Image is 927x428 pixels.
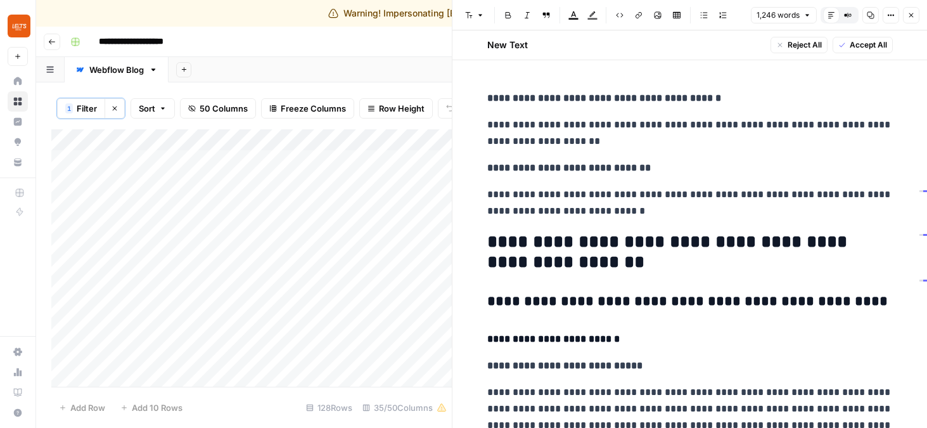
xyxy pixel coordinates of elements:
a: Webflow Blog [65,57,169,82]
h2: New Text [487,39,528,51]
button: Accept All [833,37,893,53]
div: 35/50 Columns [357,398,452,418]
span: 1 [67,103,71,113]
div: 128 Rows [301,398,357,418]
a: Settings [8,342,28,362]
button: Add 10 Rows [113,398,190,418]
button: Row Height [359,98,433,119]
div: 1 [65,103,73,113]
button: Help + Support [8,403,28,423]
button: Sort [131,98,175,119]
button: Add Row [51,398,113,418]
button: Workspace: LETS [8,10,28,42]
button: Freeze Columns [261,98,354,119]
button: 50 Columns [180,98,256,119]
span: Add 10 Rows [132,401,182,414]
div: Webflow Blog [89,63,144,76]
span: Freeze Columns [281,102,346,115]
span: Accept All [850,39,887,51]
button: 1Filter [57,98,105,119]
span: 50 Columns [200,102,248,115]
a: Home [8,71,28,91]
button: Reject All [770,37,828,53]
span: Add Row [70,401,105,414]
span: 1,246 words [757,10,800,21]
a: Opportunities [8,132,28,152]
button: 1,246 words [751,7,817,23]
span: Filter [77,102,97,115]
img: LETS Logo [8,15,30,37]
span: Row Height [379,102,425,115]
a: Learning Hub [8,382,28,403]
a: Usage [8,362,28,382]
a: Insights [8,112,28,132]
span: Sort [139,102,155,115]
span: Reject All [788,39,822,51]
div: Warning! Impersonating [EMAIL_ADDRESS][DOMAIN_NAME] [328,7,599,20]
a: Browse [8,91,28,112]
a: Your Data [8,152,28,172]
